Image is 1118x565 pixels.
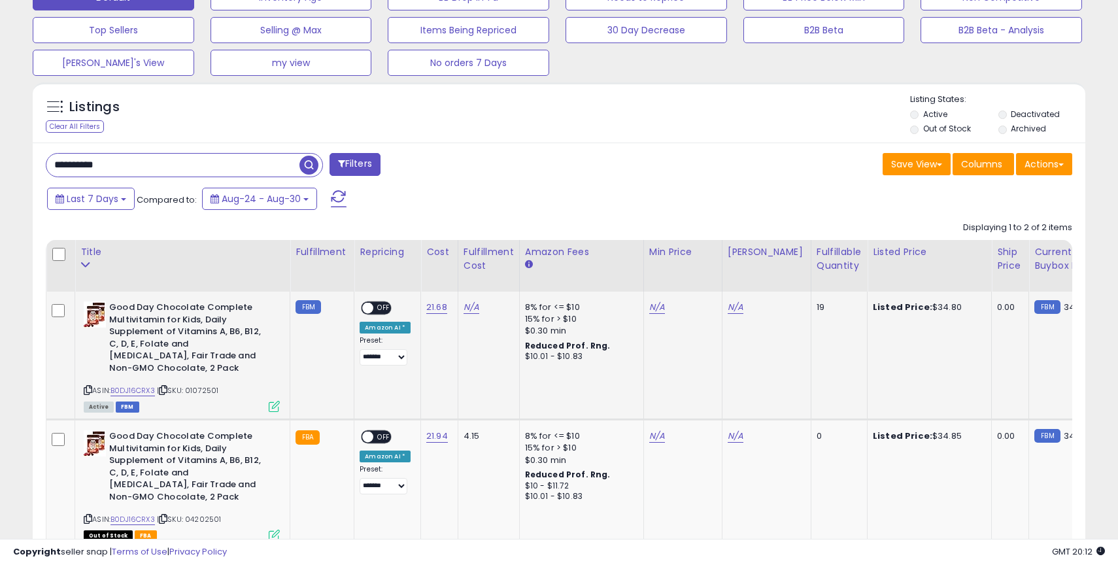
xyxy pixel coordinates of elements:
[1064,430,1083,442] span: 34.8
[525,325,634,337] div: $0.30 min
[13,545,61,558] strong: Copyright
[69,98,120,116] h5: Listings
[910,94,1085,106] p: Listing States:
[817,430,857,442] div: 0
[374,432,395,443] span: OFF
[873,430,932,442] b: Listed Price:
[1011,123,1046,134] label: Archived
[997,301,1019,313] div: 0.00
[873,301,981,313] div: $34.80
[110,514,155,525] a: B0DJ16CRX3
[525,351,634,362] div: $10.01 - $10.83
[47,188,135,210] button: Last 7 Days
[873,245,986,259] div: Listed Price
[84,402,114,413] span: All listings currently available for purchase on Amazon
[997,245,1023,273] div: Ship Price
[80,245,284,259] div: Title
[211,50,372,76] button: my view
[1034,245,1102,273] div: Current Buybox Price
[728,301,743,314] a: N/A
[13,546,227,558] div: seller snap | |
[525,481,634,492] div: $10 - $11.72
[1052,545,1105,558] span: 2025-09-11 20:12 GMT
[525,491,634,502] div: $10.01 - $10.83
[296,300,321,314] small: FBM
[426,301,447,314] a: 21.68
[1064,301,1083,313] span: 34.8
[649,301,665,314] a: N/A
[525,313,634,325] div: 15% for > $10
[426,245,452,259] div: Cost
[525,454,634,466] div: $0.30 min
[743,17,905,43] button: B2B Beta
[728,430,743,443] a: N/A
[388,17,549,43] button: Items Being Repriced
[923,109,947,120] label: Active
[953,153,1014,175] button: Columns
[109,301,268,377] b: Good Day Chocolate Complete Multivitamin for Kids, Daily Supplement of Vitamins A, B6, B12, C, D,...
[135,530,157,541] span: FBA
[1011,109,1060,120] label: Deactivated
[963,222,1072,234] div: Displaying 1 to 2 of 2 items
[525,259,533,271] small: Amazon Fees.
[46,120,104,133] div: Clear All Filters
[84,530,133,541] span: All listings that are currently out of stock and unavailable for purchase on Amazon
[1016,153,1072,175] button: Actions
[296,245,348,259] div: Fulfillment
[1034,429,1060,443] small: FBM
[296,430,320,445] small: FBA
[997,430,1019,442] div: 0.00
[330,153,381,176] button: Filters
[169,545,227,558] a: Privacy Policy
[525,245,638,259] div: Amazon Fees
[566,17,727,43] button: 30 Day Decrease
[110,385,155,396] a: B0DJ16CRX3
[921,17,1082,43] button: B2B Beta - Analysis
[464,430,509,442] div: 4.15
[222,192,301,205] span: Aug-24 - Aug-30
[33,17,194,43] button: Top Sellers
[360,322,411,334] div: Amazon AI *
[388,50,549,76] button: No orders 7 Days
[817,301,857,313] div: 19
[525,340,611,351] b: Reduced Prof. Rng.
[84,301,106,328] img: 514jYe3X-aL._SL40_.jpg
[525,469,611,480] b: Reduced Prof. Rng.
[112,545,167,558] a: Terms of Use
[649,430,665,443] a: N/A
[873,430,981,442] div: $34.85
[157,385,219,396] span: | SKU: 01072501
[202,188,317,210] button: Aug-24 - Aug-30
[649,245,717,259] div: Min Price
[67,192,118,205] span: Last 7 Days
[728,245,805,259] div: [PERSON_NAME]
[883,153,951,175] button: Save View
[137,194,197,206] span: Compared to:
[360,245,415,259] div: Repricing
[873,301,932,313] b: Listed Price:
[360,336,411,366] div: Preset:
[84,430,106,456] img: 514jYe3X-aL._SL40_.jpg
[817,245,862,273] div: Fulfillable Quantity
[374,303,395,314] span: OFF
[360,465,411,494] div: Preset:
[109,430,268,506] b: Good Day Chocolate Complete Multivitamin for Kids, Daily Supplement of Vitamins A, B6, B12, C, D,...
[426,430,448,443] a: 21.94
[360,451,411,462] div: Amazon AI *
[1034,300,1060,314] small: FBM
[211,17,372,43] button: Selling @ Max
[116,402,139,413] span: FBM
[84,301,280,411] div: ASIN:
[33,50,194,76] button: [PERSON_NAME]'s View
[923,123,971,134] label: Out of Stock
[961,158,1002,171] span: Columns
[525,430,634,442] div: 8% for <= $10
[525,301,634,313] div: 8% for <= $10
[464,301,479,314] a: N/A
[464,245,514,273] div: Fulfillment Cost
[157,514,222,524] span: | SKU: 04202501
[525,442,634,454] div: 15% for > $10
